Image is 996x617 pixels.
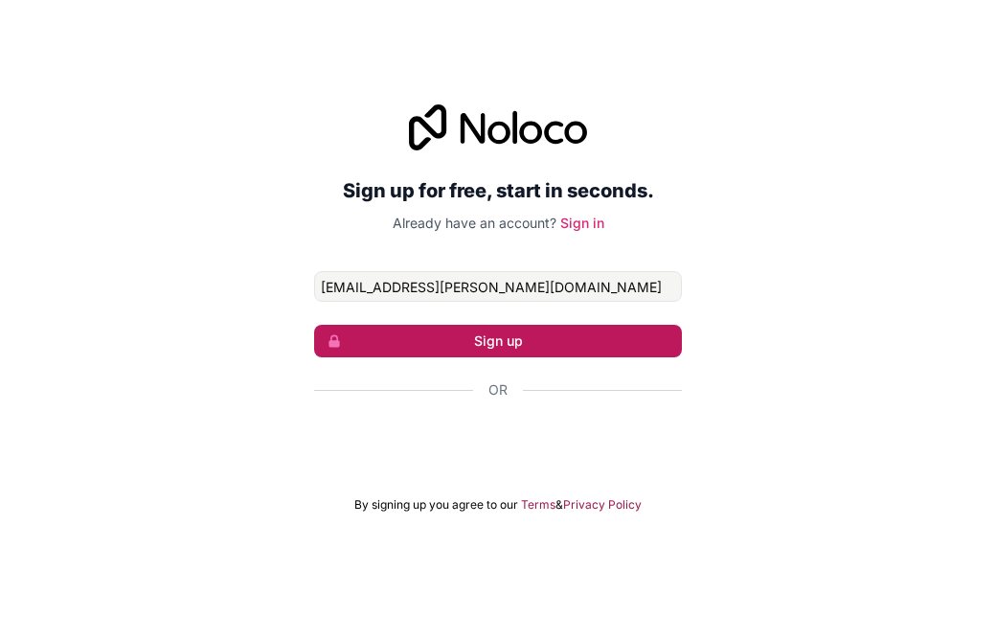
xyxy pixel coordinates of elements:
iframe: Sign in with Google Button [305,421,691,463]
a: Terms [521,497,555,513]
input: Email address [314,271,682,302]
span: Or [488,380,508,400]
span: Already have an account? [393,215,556,231]
a: Sign in [560,215,604,231]
button: Sign up [314,325,682,357]
h2: Sign up for free, start in seconds. [314,173,682,208]
span: By signing up you agree to our [354,497,518,513]
span: & [555,497,563,513]
a: Privacy Policy [563,497,642,513]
